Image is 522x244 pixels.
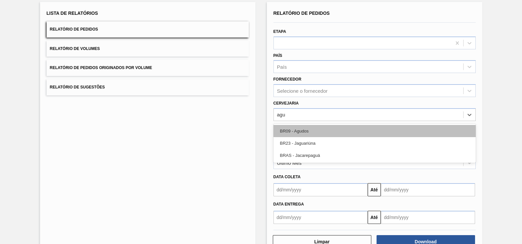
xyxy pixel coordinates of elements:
button: Até [368,211,381,224]
button: Relatório de Volumes [47,41,249,57]
div: BR23 - Jaguariúna [273,137,476,149]
button: Até [368,183,381,196]
button: Relatório de Pedidos [47,21,249,37]
span: Relatório de Sugestões [50,85,105,89]
span: Relatório de Pedidos [273,11,330,16]
span: Lista de Relatórios [47,11,98,16]
span: Relatório de Pedidos [50,27,98,32]
div: País [277,64,287,70]
input: dd/mm/yyyy [381,211,475,224]
button: Relatório de Pedidos Originados por Volume [47,60,249,76]
div: Selecione o fornecedor [277,88,328,94]
span: Data entrega [273,202,304,207]
span: Relatório de Volumes [50,46,100,51]
span: Relatório de Pedidos Originados por Volume [50,65,152,70]
label: Fornecedor [273,77,301,82]
div: BR09 - Agudos [273,125,476,137]
input: dd/mm/yyyy [273,211,368,224]
div: BRAS - Jacarepaguá [273,149,476,161]
span: Data coleta [273,175,301,179]
input: dd/mm/yyyy [273,183,368,196]
label: Etapa [273,29,286,34]
label: Cervejaria [273,101,299,106]
button: Relatório de Sugestões [47,79,249,95]
label: País [273,53,282,58]
input: dd/mm/yyyy [381,183,475,196]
